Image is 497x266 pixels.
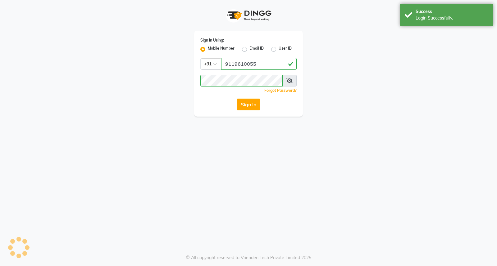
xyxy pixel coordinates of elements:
[200,38,224,43] label: Sign In Using:
[200,75,283,86] input: Username
[237,99,260,110] button: Sign In
[249,46,264,53] label: Email ID
[279,46,292,53] label: User ID
[224,6,273,24] img: logo1.svg
[264,88,297,93] a: Forgot Password?
[221,58,297,70] input: Username
[416,8,489,15] div: Success
[416,15,489,21] div: Login Successfully.
[208,46,235,53] label: Mobile Number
